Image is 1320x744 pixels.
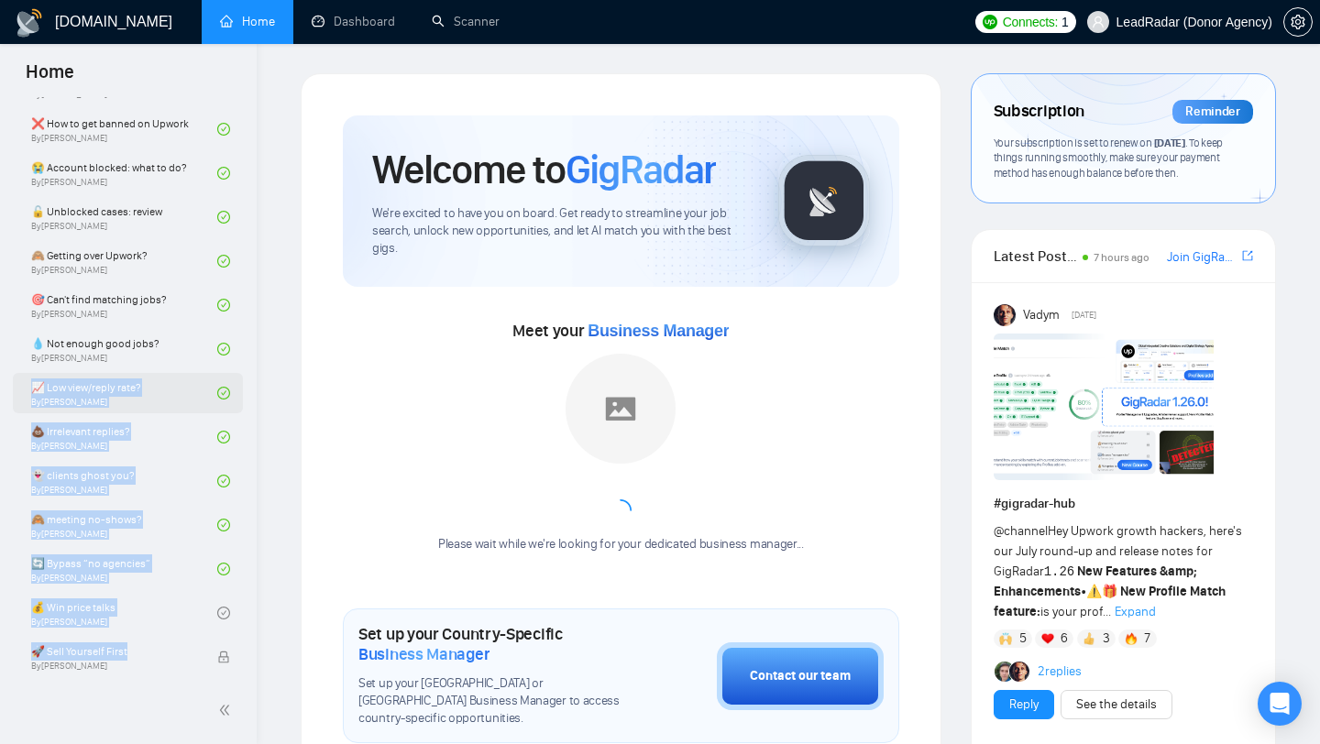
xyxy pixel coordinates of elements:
[1072,307,1096,323] span: [DATE]
[1086,584,1102,599] span: ⚠️
[217,255,230,268] span: check-circle
[31,417,217,457] a: 💩 Irrelevant replies?By[PERSON_NAME]
[750,666,851,686] div: Contact our team
[610,499,632,521] span: loading
[358,644,489,664] span: Business Manager
[217,475,230,487] span: check-circle
[1125,632,1138,645] img: 🔥
[218,701,236,719] span: double-left
[1172,100,1253,124] div: Reminder
[994,136,1223,180] span: Your subscription is set to renew on . To keep things running smoothly, make sure your payment me...
[427,536,815,553] div: Please wait while we're looking for your dedicated business manager...
[217,167,230,180] span: check-circle
[1061,690,1172,719] button: See the details
[217,563,230,575] span: check-circle
[1092,16,1105,28] span: user
[217,343,230,356] span: check-circle
[1009,695,1039,715] a: Reply
[432,14,500,29] a: searchScanner
[566,145,716,194] span: GigRadar
[217,211,230,224] span: check-circle
[1076,695,1157,715] a: See the details
[1154,136,1185,149] span: [DATE]
[983,15,997,29] img: upwork-logo.png
[312,14,395,29] a: dashboardDashboard
[372,145,716,194] h1: Welcome to
[1284,15,1312,29] span: setting
[31,505,217,545] a: 🙈 meeting no-shows?By[PERSON_NAME]
[1258,682,1302,726] div: Open Intercom Messenger
[994,690,1054,719] button: Reply
[358,675,625,728] span: Set up your [GEOGRAPHIC_DATA] or [GEOGRAPHIC_DATA] Business Manager to access country-specific op...
[372,205,749,257] span: We're excited to have you on board. Get ready to streamline your job search, unlock new opportuni...
[999,632,1012,645] img: 🙌
[994,304,1016,326] img: Vadym
[11,59,89,97] span: Home
[1102,584,1117,599] span: 🎁
[1023,305,1060,325] span: Vadym
[1242,247,1253,265] a: export
[566,354,676,464] img: placeholder.png
[31,329,217,369] a: 💧 Not enough good jobs?By[PERSON_NAME]
[217,607,230,619] span: check-circle
[1083,632,1095,645] img: 👍
[217,123,230,136] span: check-circle
[1115,604,1156,619] span: Expand
[31,549,217,589] a: 🔄 Bypass “no agencies”By[PERSON_NAME]
[1103,629,1110,648] span: 3
[1061,629,1068,648] span: 6
[1144,629,1150,648] span: 7
[15,8,44,38] img: logo
[994,96,1084,127] span: Subscription
[717,642,884,710] button: Contact our team
[1038,662,1082,681] a: 2replies
[31,285,217,325] a: 🎯 Can't find matching jobs?By[PERSON_NAME]
[1283,15,1313,29] a: setting
[217,651,230,663] span: lock
[1061,12,1069,32] span: 1
[217,387,230,399] span: check-circle
[31,241,217,281] a: 🙈 Getting over Upwork?By[PERSON_NAME]
[1283,7,1313,37] button: setting
[217,431,230,443] span: check-circle
[1242,248,1253,263] span: export
[994,523,1048,539] span: @channel
[994,523,1242,619] span: Hey Upwork growth hackers, here's our July round-up and release notes for GigRadar • is your prof...
[1003,12,1058,32] span: Connects:
[217,299,230,312] span: check-circle
[1019,629,1027,648] span: 5
[778,155,870,246] img: gigradar-logo.png
[31,461,217,501] a: 👻 clients ghost you?By[PERSON_NAME]
[1044,564,1075,579] code: 1.26
[31,661,199,672] span: By [PERSON_NAME]
[31,593,217,633] a: 💰 Win price talksBy[PERSON_NAME]
[31,109,217,149] a: ❌ How to get banned on UpworkBy[PERSON_NAME]
[994,245,1077,268] span: Latest Posts from the GigRadar Community
[1167,247,1238,268] a: Join GigRadar Slack Community
[1094,251,1149,264] span: 7 hours ago
[217,519,230,531] span: check-circle
[512,321,729,341] span: Meet your
[994,563,1198,599] strong: New Features &amp; Enhancements
[1041,632,1054,645] img: ❤️
[31,642,199,661] span: 🚀 Sell Yourself First
[31,153,217,193] a: 😭 Account blocked: what to do?By[PERSON_NAME]
[588,322,729,340] span: Business Manager
[994,334,1214,480] img: F09AC4U7ATU-image.png
[358,624,625,664] h1: Set up your Country-Specific
[220,14,275,29] a: homeHome
[995,662,1015,682] img: Alex B
[31,197,217,237] a: 🔓 Unblocked cases: reviewBy[PERSON_NAME]
[994,494,1253,514] h1: # gigradar-hub
[31,373,217,413] a: 📈 Low view/reply rate?By[PERSON_NAME]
